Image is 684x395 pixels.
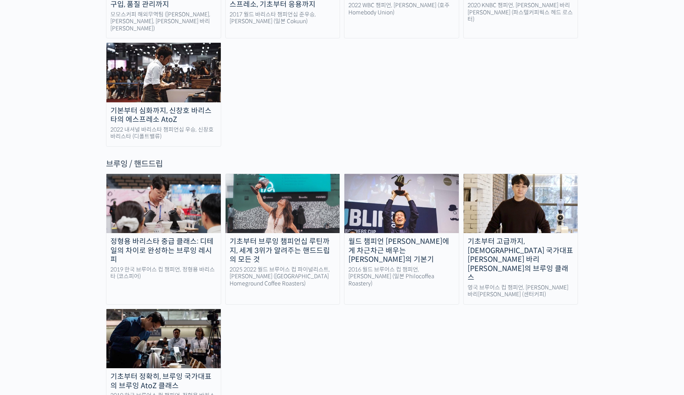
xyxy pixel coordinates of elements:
div: 2022 내셔널 바리스타 챔피언십 우승, 신창호 바리스타 (디폴트밸류) [106,126,221,140]
a: 정형용 바리스타 중급 클래스: 디테일의 차이로 완성하는 브루잉 레시피 2019 한국 브루어스 컵 챔피언, 정형용 바리스타 (코스피어) [106,174,221,305]
div: 기본부터 심화까지, 신창호 바리스타의 에스프레소 AtoZ [106,106,221,124]
span: 대화 [73,266,83,272]
a: 대화 [53,253,103,273]
a: 기초부터 브루잉 챔피언십 루틴까지, 세계 3위가 알려주는 핸드드립의 모든 것 2025 2022 월드 브루어스 컵 파이널리스트, [PERSON_NAME] ([GEOGRAPHIC... [225,174,340,305]
div: 2022 WBC 챔피언, [PERSON_NAME] (호주 Homebody Union) [344,2,459,16]
div: 2025 2022 월드 브루어스 컵 파이널리스트, [PERSON_NAME] ([GEOGRAPHIC_DATA] Homeground Coffee Roasters) [226,266,340,287]
div: 월드 챔피언 [PERSON_NAME]에게 차근차근 배우는 [PERSON_NAME]의 기본기 [344,237,459,264]
img: changhoshin_thumbnail2.jpeg [106,43,221,102]
div: 기초부터 브루잉 챔피언십 루틴까지, 세계 3위가 알려주는 핸드드립의 모든 것 [226,237,340,264]
div: 정형용 바리스타 중급 클래스: 디테일의 차이로 완성하는 브루잉 레시피 [106,237,221,264]
a: 설정 [103,253,154,273]
a: 기초부터 고급까지, [DEMOGRAPHIC_DATA] 국가대표 [PERSON_NAME] 바리[PERSON_NAME]의 브루잉 클래스 영국 브루어스 컵 챔피언, [PERSON_... [463,174,578,305]
span: 설정 [124,265,133,272]
img: hyungyongjeong_thumbnail.jpg [106,309,221,368]
div: 기초부터 고급까지, [DEMOGRAPHIC_DATA] 국가대표 [PERSON_NAME] 바리[PERSON_NAME]의 브루잉 클래스 [464,237,578,282]
div: 모모스커피 해외무역팀 ([PERSON_NAME], [PERSON_NAME], [PERSON_NAME] 바리[PERSON_NAME]) [106,11,221,32]
div: 2017 월드 바리스타 챔피언십 준우승, [PERSON_NAME] (일본 Cokuun) [226,11,340,25]
img: advanced-brewing_course-thumbnail.jpeg [106,174,221,233]
div: 2019 한국 브루어스 컵 챔피언, 정형용 바리스타 (코스피어) [106,266,221,280]
img: from-brewing-basics-to-competition_course-thumbnail.jpg [226,174,340,233]
div: 영국 브루어스 컵 챔피언, [PERSON_NAME] 바리[PERSON_NAME] (센터커피) [464,284,578,298]
div: 브루잉 / 핸드드립 [106,159,578,170]
div: 기초부터 정확히, 브루잉 국가대표의 브루잉 AtoZ 클래스 [106,372,221,390]
a: 월드 챔피언 [PERSON_NAME]에게 차근차근 배우는 [PERSON_NAME]의 기본기 2016 월드 브루어스 컵 챔피언, [PERSON_NAME] (일본 Philocof... [344,174,459,305]
img: fundamentals-of-brewing_course-thumbnail.jpeg [344,174,459,233]
img: sanghopark-thumbnail.jpg [464,174,578,233]
div: 2016 월드 브루어스 컵 챔피언, [PERSON_NAME] (일본 Philocoffea Roastery) [344,266,459,287]
a: 기본부터 심화까지, 신창호 바리스타의 에스프레소 AtoZ 2022 내셔널 바리스타 챔피언십 우승, 신창호 바리스타 (디폴트밸류) [106,42,221,146]
div: 2020 KNBC 챔피언, [PERSON_NAME] 바리[PERSON_NAME] (파스텔커피웍스 헤드 로스터) [464,2,578,23]
a: 홈 [2,253,53,273]
span: 홈 [25,265,30,272]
